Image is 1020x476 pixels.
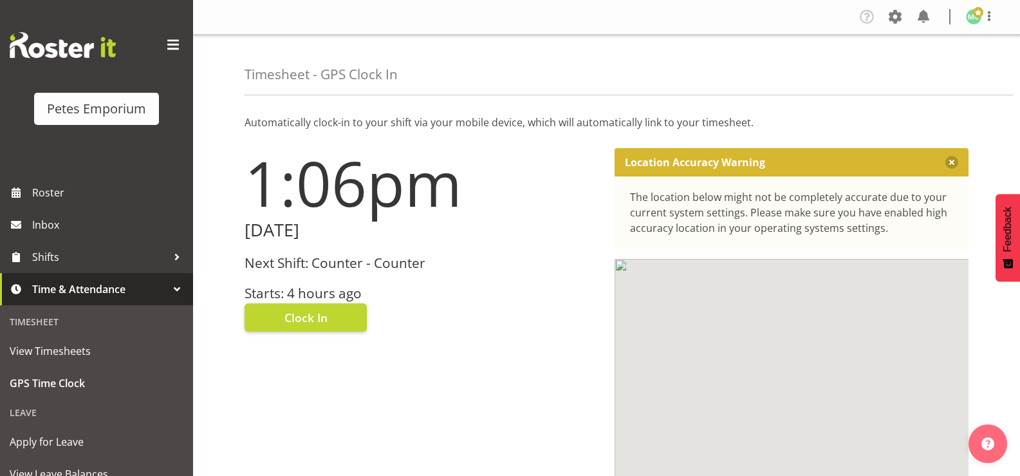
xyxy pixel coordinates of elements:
h3: Starts: 4 hours ago [245,286,599,301]
a: View Timesheets [3,335,190,367]
h2: [DATE] [245,220,599,240]
img: help-xxl-2.png [981,437,994,450]
span: Inbox [32,215,187,234]
a: GPS Time Clock [3,367,190,399]
div: Timesheet [3,309,190,335]
p: Automatically clock-in to your shift via your mobile device, which will automatically link to you... [245,115,969,130]
span: View Timesheets [10,341,183,361]
h4: Timesheet - GPS Clock In [245,67,398,82]
div: The location below might not be completely accurate due to your current system settings. Please m... [630,189,954,236]
button: Close message [945,156,958,169]
a: Apply for Leave [3,426,190,458]
span: Shifts [32,247,167,267]
span: Clock In [284,309,328,326]
button: Feedback - Show survey [996,194,1020,281]
h1: 1:06pm [245,148,599,218]
img: melissa-cowen2635.jpg [966,9,981,24]
h3: Next Shift: Counter - Counter [245,256,599,271]
span: Feedback [1002,207,1014,252]
span: Apply for Leave [10,432,183,452]
span: Roster [32,183,187,202]
div: Petes Emporium [47,99,146,119]
p: Location Accuracy Warning [625,156,765,169]
span: Time & Attendance [32,280,167,299]
img: Rosterit website logo [10,32,116,58]
button: Clock In [245,303,367,332]
span: GPS Time Clock [10,374,183,393]
div: Leave [3,399,190,426]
